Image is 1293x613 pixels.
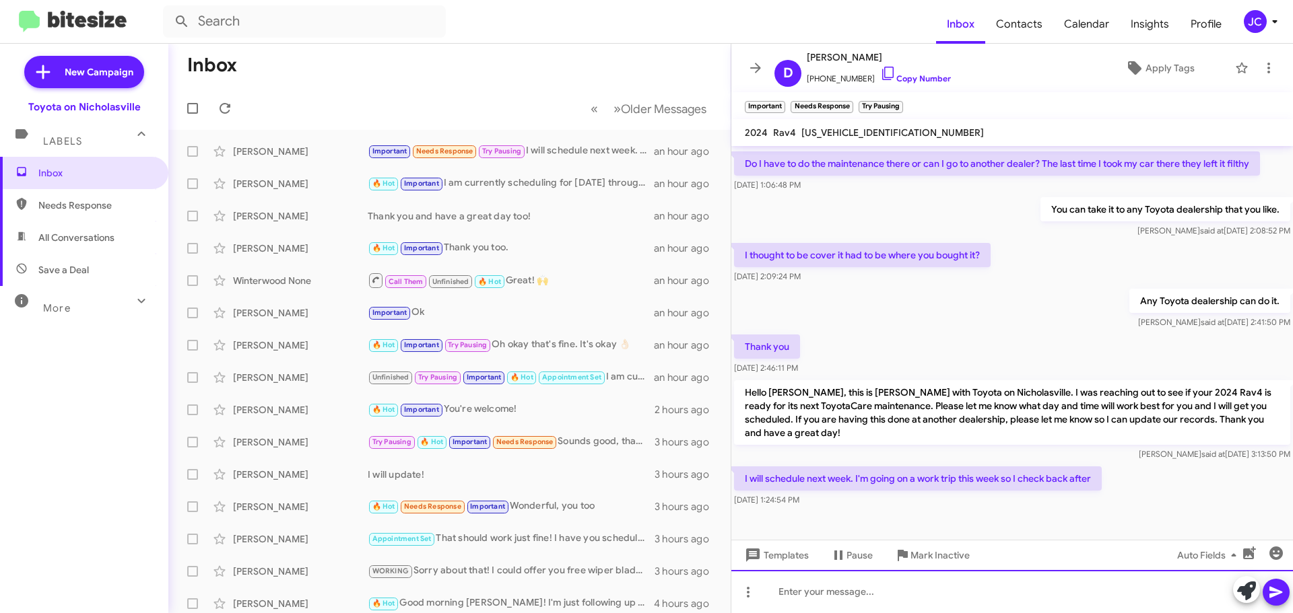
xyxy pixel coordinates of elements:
[734,466,1102,491] p: I will schedule next week. I'm going on a work trip this week so I check back after
[496,437,554,446] span: Needs Response
[985,5,1053,44] a: Contacts
[372,179,395,188] span: 🔥 Hot
[1137,225,1290,236] span: [PERSON_NAME] [DATE] 2:08:52 PM
[910,543,970,567] span: Mark Inactive
[745,127,768,139] span: 2024
[404,340,439,349] span: Important
[187,55,237,76] h1: Inbox
[936,5,985,44] a: Inbox
[731,543,820,567] button: Templates
[791,101,853,113] small: Needs Response
[389,277,424,286] span: Call Them
[614,100,621,117] span: »
[453,437,488,446] span: Important
[372,308,407,317] span: Important
[368,468,655,481] div: I will update!
[1166,543,1253,567] button: Auto Fields
[591,100,598,117] span: «
[1053,5,1120,44] a: Calendar
[233,597,368,610] div: [PERSON_NAME]
[233,306,368,320] div: [PERSON_NAME]
[1040,197,1290,221] p: You can take it to any Toyota dealership that you like.
[654,209,720,223] div: an hour ago
[783,63,793,84] span: D
[1177,543,1242,567] span: Auto Fields
[233,565,368,578] div: [PERSON_NAME]
[1180,5,1232,44] a: Profile
[1090,56,1228,80] button: Apply Tags
[655,532,720,546] div: 3 hours ago
[233,532,368,546] div: [PERSON_NAME]
[467,373,502,382] span: Important
[368,563,655,579] div: Sorry about that! I could offer you free wiper blades instead if you'd like to do that? :)
[38,199,153,212] span: Needs Response
[163,5,446,38] input: Search
[372,405,395,414] span: 🔥 Hot
[372,340,395,349] span: 🔥 Hot
[478,277,501,286] span: 🔥 Hot
[372,437,411,446] span: Try Pausing
[404,502,461,511] span: Needs Response
[233,242,368,255] div: [PERSON_NAME]
[583,95,606,122] button: Previous
[1244,10,1267,33] div: JC
[734,243,991,267] p: I thought to be cover it had to be where you bought it?
[28,100,141,114] div: Toyota on Nicholasville
[404,244,439,252] span: Important
[820,543,884,567] button: Pause
[372,502,395,511] span: 🔥 Hot
[801,127,984,139] span: [US_VEHICLE_IDENTIFICATION_NUMBER]
[1201,317,1224,327] span: said at
[432,277,469,286] span: Unfinished
[1120,5,1180,44] span: Insights
[654,597,720,610] div: 4 hours ago
[38,231,114,244] span: All Conversations
[233,338,368,352] div: [PERSON_NAME]
[773,127,796,139] span: Rav4
[368,596,654,611] div: Good morning [PERSON_NAME]! I'm just following up to see if you'd like to schedule.
[368,272,654,289] div: Great! 🙌
[65,65,133,79] span: New Campaign
[404,179,439,188] span: Important
[420,437,443,446] span: 🔥 Hot
[1232,10,1278,33] button: JC
[372,373,409,382] span: Unfinished
[368,305,654,320] div: Ok
[233,177,368,190] div: [PERSON_NAME]
[24,56,144,88] a: New Campaign
[368,337,654,353] div: Oh okay that's fine. It's okay 👌🏻
[368,499,655,514] div: Wonderful, you too
[368,369,654,385] div: I am currently scheduling for [DATE] through [DATE]-[DATE].
[418,373,457,382] span: Try Pausing
[734,363,798,373] span: [DATE] 2:46:11 PM
[368,531,655,546] div: That should work just fine! I have you scheduled for 8:00 AM - [DATE]. Let me know if you need an...
[583,95,715,122] nav: Page navigation example
[404,405,439,414] span: Important
[847,543,873,567] span: Pause
[368,143,654,159] div: I will schedule next week. I'm going on a work trip this week so I check back after
[734,180,801,190] span: [DATE] 1:06:48 PM
[655,403,720,417] div: 2 hours ago
[233,468,368,481] div: [PERSON_NAME]
[368,240,654,256] div: Thank you too.
[233,500,368,513] div: [PERSON_NAME]
[482,147,521,155] span: Try Pausing
[745,101,785,113] small: Important
[448,340,487,349] span: Try Pausing
[807,49,951,65] span: [PERSON_NAME]
[372,567,409,575] span: WORKING
[510,373,533,382] span: 🔥 Hot
[734,334,800,359] p: Thank you
[368,176,654,191] div: I am currently scheduling for [DATE] through [DATE]-[DATE].
[470,502,505,511] span: Important
[372,534,432,543] span: Appointment Set
[416,147,473,155] span: Needs Response
[734,380,1290,445] p: Hello [PERSON_NAME], this is [PERSON_NAME] with Toyota on Nicholasville. I was reaching out to se...
[233,371,368,384] div: [PERSON_NAME]
[859,101,903,113] small: Try Pausing
[654,177,720,190] div: an hour ago
[372,147,407,155] span: Important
